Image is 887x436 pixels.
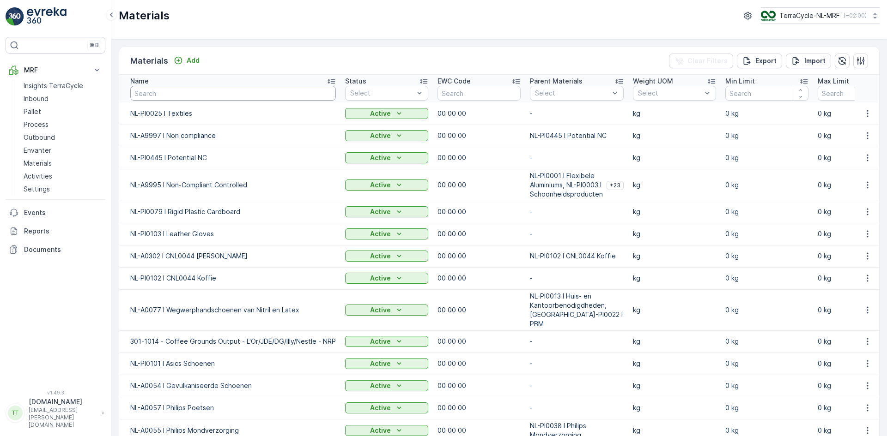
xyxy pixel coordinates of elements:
[24,227,102,236] p: Reports
[725,109,808,118] p: 0 kg
[725,359,808,368] p: 0 kg
[20,157,105,170] a: Materials
[119,397,340,419] td: NL-A0057 I Philips Poetsen
[628,352,721,375] td: kg
[119,102,340,125] td: NL-PI0025 I Textiles
[345,336,428,347] button: Active
[370,153,391,162] p: Active
[119,8,170,23] p: Materials
[370,229,391,239] p: Active
[119,245,340,267] td: NL-A0302 I CNL0044 [PERSON_NAME]
[370,207,391,216] p: Active
[370,109,391,118] p: Active
[170,55,203,66] button: Add
[130,86,336,101] input: Search
[345,358,428,369] button: Active
[350,89,414,98] p: Select
[24,133,55,142] p: Outbound
[433,169,525,201] td: 00 00 00
[628,125,721,147] td: kg
[737,54,782,68] button: Export
[725,180,808,190] p: 0 kg
[6,7,24,26] img: logo
[628,169,721,201] td: kg
[345,273,428,284] button: Active
[433,223,525,245] td: 00 00 00
[20,144,105,157] a: Envanter
[20,183,105,196] a: Settings
[20,105,105,118] a: Pallet
[628,201,721,223] td: kg
[24,66,87,75] p: MRF
[345,130,428,141] button: Active
[628,375,721,397] td: kg
[530,403,624,412] p: -
[433,397,525,419] td: 00 00 00
[345,152,428,163] button: Active
[345,206,428,217] button: Active
[530,207,624,216] p: -
[345,305,428,316] button: Active
[761,11,776,21] img: TC_v739CUj.png
[6,222,105,240] a: Reports
[6,203,105,222] a: Events
[24,107,41,116] p: Pallet
[669,54,733,68] button: Clear Filters
[6,397,105,429] button: TT[DOMAIN_NAME][EMAIL_ADDRESS][PERSON_NAME][DOMAIN_NAME]
[530,292,624,328] p: NL-PI0013 I Huis- en Kantoorbenodigdheden, [GEOGRAPHIC_DATA]-PI0022 I PBM
[433,245,525,267] td: 00 00 00
[370,180,391,190] p: Active
[725,426,808,435] p: 0 kg
[119,147,340,169] td: NL-PI0445 I Potential NC
[433,125,525,147] td: 00 00 00
[119,125,340,147] td: NL-A9997 I Non compliance
[370,403,391,412] p: Active
[24,94,49,103] p: Inbound
[6,390,105,395] span: v 1.49.3
[530,171,603,199] p: NL-PI0001 I Flexibele Aluminiums, NL-PI0003 I Schoonheidsproducten
[530,381,624,390] p: -
[29,406,97,429] p: [EMAIL_ADDRESS][PERSON_NAME][DOMAIN_NAME]
[628,245,721,267] td: kg
[8,406,23,420] div: TT
[786,54,831,68] button: Import
[530,274,624,283] p: -
[433,330,525,352] td: 00 00 00
[20,118,105,131] a: Process
[437,77,471,86] p: EWC Code
[844,12,867,19] p: ( +02:00 )
[687,56,728,66] p: Clear Filters
[119,352,340,375] td: NL-PI0101 I Asics Schoenen
[628,397,721,419] td: kg
[6,240,105,259] a: Documents
[725,229,808,239] p: 0 kg
[725,77,755,86] p: Min Limit
[345,179,428,191] button: Active
[370,337,391,346] p: Active
[638,89,702,98] p: Select
[370,359,391,368] p: Active
[370,251,391,261] p: Active
[27,7,67,26] img: logo_light-DOdMpM7g.png
[370,426,391,435] p: Active
[530,359,624,368] p: -
[804,56,826,66] p: Import
[818,77,849,86] p: Max Limit
[433,352,525,375] td: 00 00 00
[119,375,340,397] td: NL-A0054 I Gevulkaniseerde Schoenen
[433,102,525,125] td: 00 00 00
[345,108,428,119] button: Active
[725,207,808,216] p: 0 kg
[628,330,721,352] td: kg
[90,42,99,49] p: ⌘B
[24,120,49,129] p: Process
[725,251,808,261] p: 0 kg
[119,169,340,201] td: NL-A9995 I Non-Compliant Controlled
[119,289,340,330] td: NL-A0077 I Wegwerphandschoenen van Nitril en Latex
[433,267,525,289] td: 00 00 00
[6,61,105,79] button: MRF
[437,86,521,101] input: Search
[119,330,340,352] td: 301-1014 - Coffee Grounds Output - L'Or/JDE/DG/Illy/Nestle - NRP
[725,403,808,412] p: 0 kg
[610,182,620,189] span: +23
